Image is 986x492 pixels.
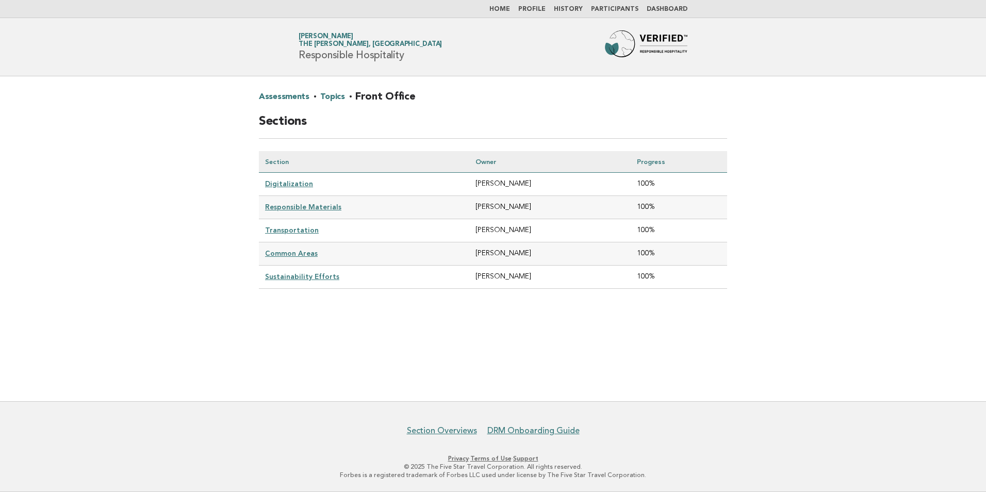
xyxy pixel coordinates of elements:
[469,151,631,173] th: Owner
[591,6,638,12] a: Participants
[469,266,631,289] td: [PERSON_NAME]
[265,249,318,257] a: Common Areas
[265,272,339,281] a: Sustainability Efforts
[299,34,442,60] h1: Responsible Hospitality
[320,89,344,105] a: Topics
[513,455,538,462] a: Support
[605,30,687,63] img: Forbes Travel Guide
[448,455,469,462] a: Privacy
[265,203,341,211] a: Responsible Materials
[469,219,631,242] td: [PERSON_NAME]
[407,425,477,436] a: Section Overviews
[631,173,727,196] td: 100%
[469,173,631,196] td: [PERSON_NAME]
[265,179,313,188] a: Digitalization
[177,463,809,471] p: © 2025 The Five Star Travel Corporation. All rights reserved.
[469,196,631,219] td: [PERSON_NAME]
[259,89,309,105] a: Assessments
[470,455,512,462] a: Terms of Use
[259,89,727,113] h2: · · Front Office
[177,454,809,463] p: · ·
[631,196,727,219] td: 100%
[177,471,809,479] p: Forbes is a registered trademark of Forbes LLC used under license by The Five Star Travel Corpora...
[299,33,442,47] a: [PERSON_NAME]The [PERSON_NAME], [GEOGRAPHIC_DATA]
[518,6,546,12] a: Profile
[487,425,580,436] a: DRM Onboarding Guide
[469,242,631,266] td: [PERSON_NAME]
[299,41,442,48] span: The [PERSON_NAME], [GEOGRAPHIC_DATA]
[631,242,727,266] td: 100%
[489,6,510,12] a: Home
[259,151,469,173] th: Section
[631,266,727,289] td: 100%
[259,113,727,139] h2: Sections
[631,219,727,242] td: 100%
[265,226,319,234] a: Transportation
[647,6,687,12] a: Dashboard
[631,151,727,173] th: Progress
[554,6,583,12] a: History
